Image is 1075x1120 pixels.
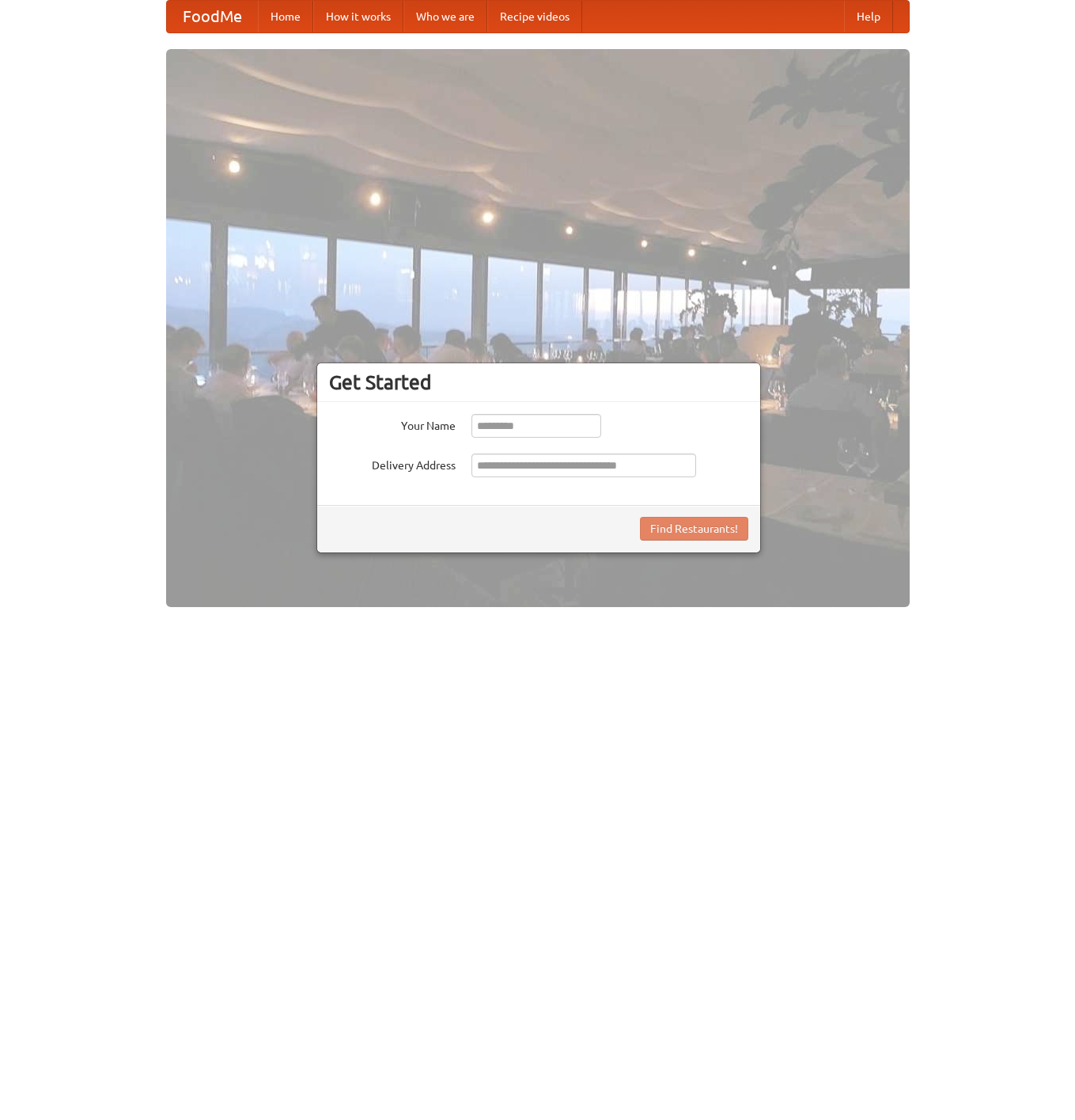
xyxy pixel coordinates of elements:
[329,370,748,394] h3: Get Started
[313,1,403,32] a: How it works
[258,1,313,32] a: Home
[329,414,456,434] label: Your Name
[167,1,258,32] a: FoodMe
[844,1,893,32] a: Help
[329,454,456,473] label: Delivery Address
[487,1,582,32] a: Recipe videos
[640,517,748,541] button: Find Restaurants!
[403,1,487,32] a: Who we are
